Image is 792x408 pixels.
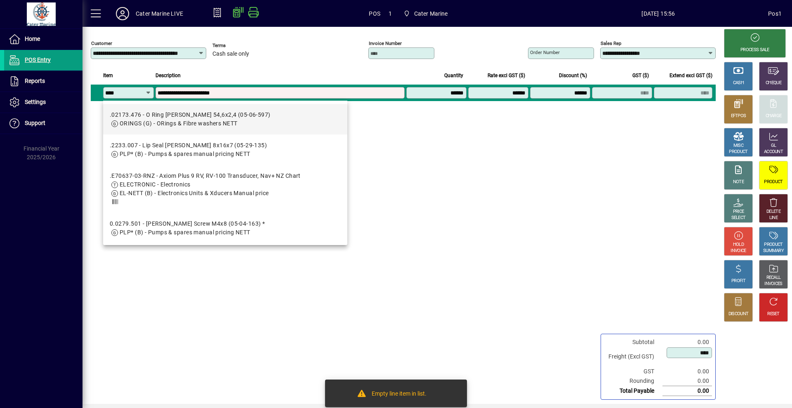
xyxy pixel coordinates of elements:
[766,80,781,86] div: CHEQUE
[109,6,136,21] button: Profile
[733,143,743,149] div: MISC
[728,311,748,317] div: DISCOUNT
[766,113,782,119] div: CHARGE
[25,35,40,42] span: Home
[103,213,347,243] mat-option: 0.0279.501 - Johnson Screw M4x8 (05-04-163) *
[488,71,525,80] span: Rate excl GST ($)
[103,134,347,165] mat-option: .2233.007 - Lip Seal Johnson 8x16x7 (05-29-135)
[369,40,402,46] mat-label: Invoice number
[604,337,662,347] td: Subtotal
[731,215,746,221] div: SELECT
[662,337,712,347] td: 0.00
[103,165,347,213] mat-option: .E70637-03-RNZ - Axiom Plus 9 RV, RV-100 Transducer, Nav+ NZ Chart
[369,7,380,20] span: POS
[91,40,112,46] mat-label: Customer
[4,29,82,50] a: Home
[4,113,82,134] a: Support
[604,376,662,386] td: Rounding
[120,120,238,127] span: ORINGS (G) - ORings & Fibre washers NETT
[110,141,267,150] div: .2233.007 - Lip Seal [PERSON_NAME] 8x16x7 (05-29-135)
[771,143,776,149] div: GL
[25,120,45,126] span: Support
[120,151,250,157] span: PLP* (B) - Pumps & spares manual pricing NETT
[662,386,712,396] td: 0.00
[25,78,45,84] span: Reports
[156,71,181,80] span: Description
[764,179,783,185] div: PRODUCT
[764,242,783,248] div: PRODUCT
[768,7,782,20] div: Pos1
[733,80,744,86] div: CASH
[530,50,560,55] mat-label: Order number
[444,71,463,80] span: Quantity
[740,47,769,53] div: PROCESS SALE
[25,99,46,105] span: Settings
[110,219,265,228] div: 0.0279.501 - [PERSON_NAME] Screw M4x8 (05-04-163) *
[212,51,249,57] span: Cash sale only
[729,149,747,155] div: PRODUCT
[110,172,301,180] div: .E70637-03-RNZ - Axiom Plus 9 RV, RV-100 Transducer, Nav+ NZ Chart
[4,92,82,113] a: Settings
[632,71,649,80] span: GST ($)
[136,7,183,20] div: Cater Marine LIVE
[733,242,744,248] div: HOLD
[103,104,347,134] mat-option: .02173.476 - O Ring Johnson 54,6x2,4 (05-06-597)
[731,113,746,119] div: EFTPOS
[669,71,712,80] span: Extend excl GST ($)
[103,71,113,80] span: Item
[120,229,250,236] span: PLP* (B) - Pumps & spares manual pricing NETT
[212,43,262,48] span: Terms
[559,71,587,80] span: Discount (%)
[731,248,746,254] div: INVOICE
[414,7,448,20] span: Cater Marine
[372,389,427,399] div: Empty line item in list.
[389,7,392,20] span: 1
[601,40,621,46] mat-label: Sales rep
[4,71,82,92] a: Reports
[110,111,271,119] div: .02173.476 - O Ring [PERSON_NAME] 54,6x2,4 (05-06-597)
[766,209,780,215] div: DELETE
[763,248,784,254] div: SUMMARY
[120,181,191,188] span: ELECTRONIC - Electronics
[604,386,662,396] td: Total Payable
[400,6,451,21] span: Cater Marine
[549,7,768,20] span: [DATE] 15:56
[120,190,269,196] span: EL-NETT (B) - Electronics Units & Xducers Manual price
[764,149,783,155] div: ACCOUNT
[766,275,781,281] div: RECALL
[103,243,347,274] mat-option: 0.2172.142 - O Ring Johnson 90x2,5 (05-06-503)
[731,278,745,284] div: PROFIT
[604,367,662,376] td: GST
[733,209,744,215] div: PRICE
[764,281,782,287] div: INVOICES
[25,57,51,63] span: POS Entry
[604,347,662,367] td: Freight (Excl GST)
[662,367,712,376] td: 0.00
[662,376,712,386] td: 0.00
[767,311,780,317] div: RESET
[733,179,744,185] div: NOTE
[769,215,778,221] div: LINE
